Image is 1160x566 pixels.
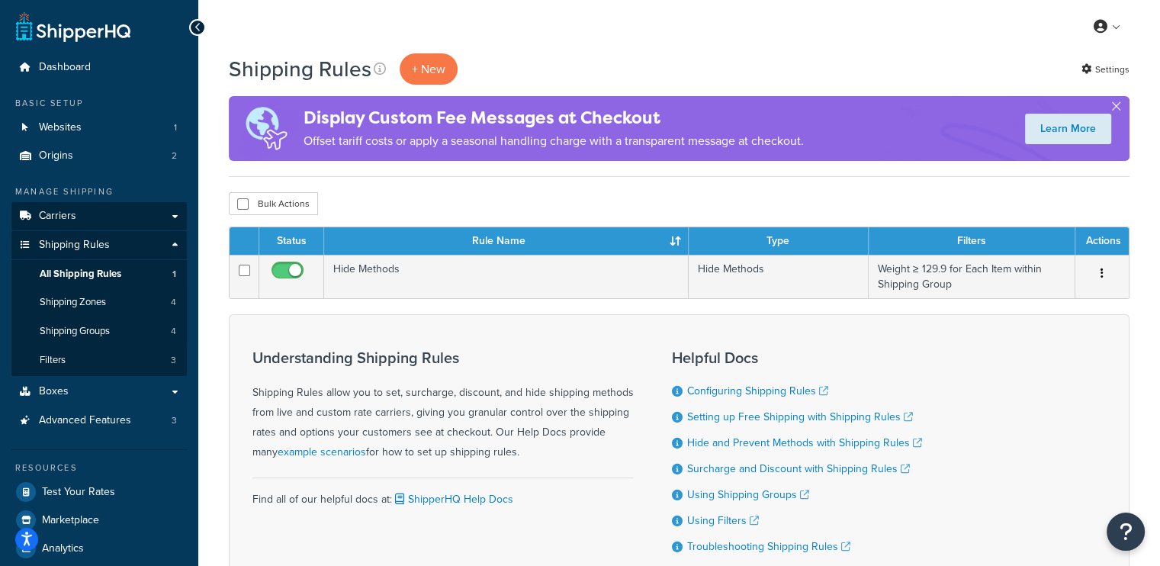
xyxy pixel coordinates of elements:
span: 3 [171,354,176,367]
a: Carriers [11,202,187,230]
span: Dashboard [39,61,91,74]
a: Origins 2 [11,142,187,170]
a: Settings [1081,59,1129,80]
button: Bulk Actions [229,192,318,215]
div: Basic Setup [11,97,187,110]
span: Shipping Rules [39,239,110,252]
span: Advanced Features [39,414,131,427]
span: Shipping Groups [40,325,110,338]
a: Using Filters [687,513,759,529]
a: Configuring Shipping Rules [687,383,828,399]
div: Resources [11,461,187,474]
a: Filters 3 [11,346,187,375]
a: Surcharge and Discount with Shipping Rules [687,461,910,477]
span: Boxes [39,385,69,398]
span: Carriers [39,210,76,223]
span: Marketplace [42,514,99,527]
a: Marketplace [11,507,187,534]
li: All Shipping Rules [11,260,187,288]
th: Type [689,227,869,255]
li: Origins [11,142,187,170]
a: Hide and Prevent Methods with Shipping Rules [687,435,922,451]
th: Rule Name : activate to sort column ascending [324,227,689,255]
h4: Display Custom Fee Messages at Checkout [304,105,804,130]
span: Test Your Rates [42,486,115,499]
li: Websites [11,114,187,142]
a: Websites 1 [11,114,187,142]
a: Setting up Free Shipping with Shipping Rules [687,409,913,425]
p: Offset tariff costs or apply a seasonal handling charge with a transparent message at checkout. [304,130,804,152]
li: Shipping Groups [11,317,187,346]
li: Filters [11,346,187,375]
span: 4 [171,325,176,338]
span: 1 [174,121,177,134]
li: Shipping Rules [11,231,187,376]
td: Hide Methods [324,255,689,298]
th: Status [259,227,324,255]
a: Test Your Rates [11,478,187,506]
a: Using Shipping Groups [687,487,809,503]
span: Filters [40,354,66,367]
span: 3 [172,414,177,427]
p: + New [400,53,458,85]
a: Boxes [11,378,187,406]
a: Analytics [11,535,187,562]
button: Open Resource Center [1107,513,1145,551]
span: All Shipping Rules [40,268,121,281]
a: Advanced Features 3 [11,407,187,435]
a: Troubleshooting Shipping Rules [687,539,850,555]
a: Shipping Zones 4 [11,288,187,317]
span: Websites [39,121,82,134]
h1: Shipping Rules [229,54,371,84]
li: Advanced Features [11,407,187,435]
span: Shipping Zones [40,296,106,309]
div: Find all of our helpful docs at: [252,478,634,510]
a: All Shipping Rules 1 [11,260,187,288]
td: Hide Methods [689,255,869,298]
div: Shipping Rules allow you to set, surcharge, discount, and hide shipping methods from live and cus... [252,349,634,462]
a: example scenarios [278,444,366,460]
td: Weight ≥ 129.9 for Each Item within Shipping Group [869,255,1075,298]
h3: Helpful Docs [672,349,922,366]
div: Manage Shipping [11,185,187,198]
h3: Understanding Shipping Rules [252,349,634,366]
a: ShipperHQ Home [16,11,130,42]
a: ShipperHQ Help Docs [392,491,513,507]
span: 2 [172,150,177,162]
a: Shipping Rules [11,231,187,259]
th: Actions [1075,227,1129,255]
a: Learn More [1025,114,1111,144]
span: Analytics [42,542,84,555]
span: 1 [172,268,176,281]
span: Origins [39,150,73,162]
span: 4 [171,296,176,309]
a: Dashboard [11,53,187,82]
a: Shipping Groups 4 [11,317,187,346]
th: Filters [869,227,1075,255]
img: duties-banner-06bc72dcb5fe05cb3f9472aba00be2ae8eb53ab6f0d8bb03d382ba314ac3c341.png [229,96,304,161]
li: Shipping Zones [11,288,187,317]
